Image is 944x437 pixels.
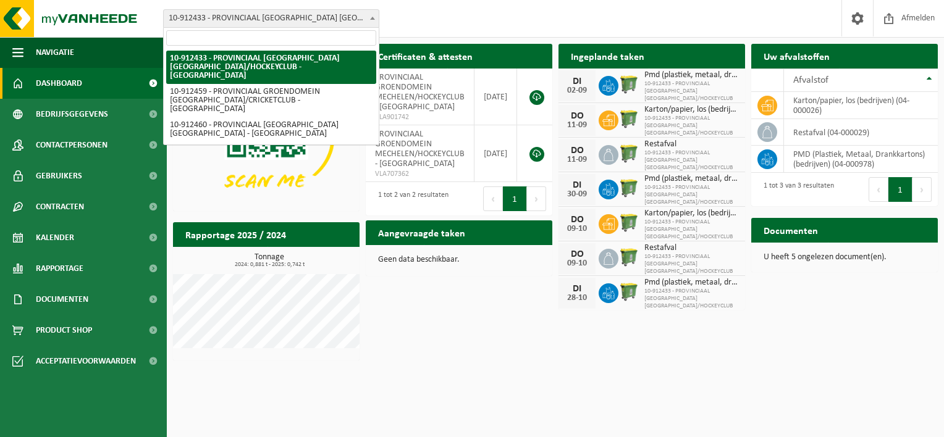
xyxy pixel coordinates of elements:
[378,256,540,264] p: Geen data beschikbaar.
[618,247,639,268] img: WB-0770-HPE-GN-51
[36,222,74,253] span: Kalender
[565,146,589,156] div: DO
[618,212,639,233] img: WB-0770-HPE-GN-50
[565,156,589,164] div: 11-09
[618,109,639,130] img: WB-0770-HPE-GN-50
[375,169,465,179] span: VLA707362
[644,115,739,137] span: 10-912433 - PROVINCIAAL [GEOGRAPHIC_DATA] [GEOGRAPHIC_DATA]/HOCKEYCLUB
[375,112,465,122] span: VLA901742
[644,243,739,253] span: Restafval
[36,99,108,130] span: Bedrijfsgegevens
[912,177,932,202] button: Next
[644,149,739,172] span: 10-912433 - PROVINCIAAL [GEOGRAPHIC_DATA] [GEOGRAPHIC_DATA]/HOCKEYCLUB
[784,92,938,119] td: karton/papier, los (bedrijven) (04-000026)
[644,80,739,102] span: 10-912433 - PROVINCIAAL [GEOGRAPHIC_DATA] [GEOGRAPHIC_DATA]/HOCKEYCLUB
[869,177,888,202] button: Previous
[527,186,546,211] button: Next
[166,51,376,84] li: 10-912433 - PROVINCIAAL [GEOGRAPHIC_DATA] [GEOGRAPHIC_DATA]/HOCKEYCLUB - [GEOGRAPHIC_DATA]
[751,218,830,242] h2: Documenten
[483,186,503,211] button: Previous
[36,160,82,191] span: Gebruikers
[565,190,589,199] div: 30-09
[764,253,925,262] p: U heeft 5 ongelezen document(en).
[565,284,589,294] div: DI
[644,184,739,206] span: 10-912433 - PROVINCIAAL [GEOGRAPHIC_DATA] [GEOGRAPHIC_DATA]/HOCKEYCLUB
[166,117,376,142] li: 10-912460 - PROVINCIAAL [GEOGRAPHIC_DATA] [GEOGRAPHIC_DATA] - [GEOGRAPHIC_DATA]
[36,191,84,222] span: Contracten
[644,105,739,115] span: Karton/papier, los (bedrijven)
[372,185,449,212] div: 1 tot 2 van 2 resultaten
[644,209,739,218] span: Karton/papier, los (bedrijven)
[565,294,589,302] div: 28-10
[644,218,739,241] span: 10-912433 - PROVINCIAAL [GEOGRAPHIC_DATA] [GEOGRAPHIC_DATA]/HOCKEYCLUB
[36,37,74,68] span: Navigatie
[618,74,639,95] img: WB-0770-HPE-GN-51
[618,143,639,164] img: WB-0770-HPE-GN-51
[644,278,739,288] span: Pmd (plastiek, metaal, drankkartons) (bedrijven)
[474,125,517,182] td: [DATE]
[173,222,298,246] h2: Rapportage 2025 / 2024
[36,284,88,315] span: Documenten
[36,68,82,99] span: Dashboard
[36,346,136,377] span: Acceptatievoorwaarden
[474,69,517,125] td: [DATE]
[565,86,589,95] div: 02-09
[558,44,657,68] h2: Ingeplande taken
[366,44,485,68] h2: Certificaten & attesten
[644,70,739,80] span: Pmd (plastiek, metaal, drankkartons) (bedrijven)
[751,44,842,68] h2: Uw afvalstoffen
[268,246,358,271] a: Bekijk rapportage
[784,119,938,146] td: restafval (04-000029)
[888,177,912,202] button: 1
[644,253,739,275] span: 10-912433 - PROVINCIAAL [GEOGRAPHIC_DATA] [GEOGRAPHIC_DATA]/HOCKEYCLUB
[565,180,589,190] div: DI
[757,176,834,203] div: 1 tot 3 van 3 resultaten
[784,146,938,173] td: PMD (Plastiek, Metaal, Drankkartons) (bedrijven) (04-000978)
[618,281,639,302] img: WB-0770-HPE-GN-51
[565,225,589,233] div: 09-10
[375,73,465,112] span: PROVINCIAAL GROENDOMEIN MECHELEN/HOCKEYCLUB - [GEOGRAPHIC_DATA]
[565,121,589,130] div: 11-09
[644,174,739,184] span: Pmd (plastiek, metaal, drankkartons) (bedrijven)
[618,178,639,199] img: WB-0770-HPE-GN-51
[565,249,589,259] div: DO
[644,288,739,310] span: 10-912433 - PROVINCIAAL [GEOGRAPHIC_DATA] [GEOGRAPHIC_DATA]/HOCKEYCLUB
[565,111,589,121] div: DO
[793,75,828,85] span: Afvalstof
[163,9,379,28] span: 10-912433 - PROVINCIAAL GROENDOMEIN MECHELEN/HOCKEYCLUB - MECHELEN
[503,186,527,211] button: 1
[36,130,107,160] span: Contactpersonen
[179,262,360,268] span: 2024: 0,881 t - 2025: 0,742 t
[166,84,376,117] li: 10-912459 - PROVINCIAAL GROENDOMEIN [GEOGRAPHIC_DATA]/CRICKETCLUB - [GEOGRAPHIC_DATA]
[375,130,465,169] span: PROVINCIAAL GROENDOMEIN MECHELEN/HOCKEYCLUB - [GEOGRAPHIC_DATA]
[644,139,739,149] span: Restafval
[366,220,478,244] h2: Aangevraagde taken
[565,77,589,86] div: DI
[565,259,589,268] div: 09-10
[36,253,83,284] span: Rapportage
[164,10,379,27] span: 10-912433 - PROVINCIAAL GROENDOMEIN MECHELEN/HOCKEYCLUB - MECHELEN
[565,215,589,225] div: DO
[36,315,92,346] span: Product Shop
[179,253,360,268] h3: Tonnage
